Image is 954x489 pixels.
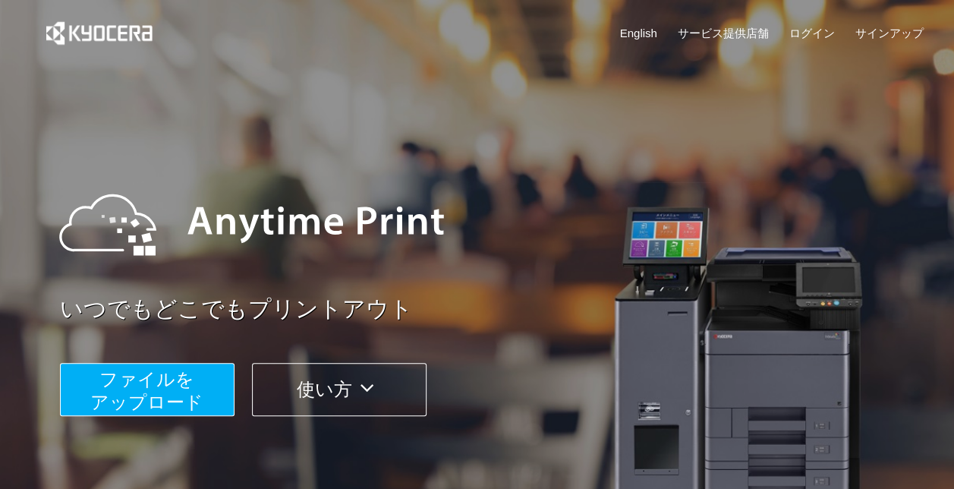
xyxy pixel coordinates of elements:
a: いつでもどこでもプリントアウト [60,293,933,326]
a: サービス提供店舗 [678,25,769,41]
span: ファイルを ​​アップロード [90,369,203,412]
button: ファイルを​​アップロード [60,363,235,416]
a: サインアップ [855,25,923,41]
a: English [620,25,657,41]
a: ログイン [789,25,835,41]
button: 使い方 [252,363,427,416]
